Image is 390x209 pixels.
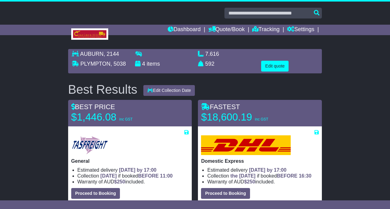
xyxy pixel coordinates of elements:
[80,51,104,57] span: AUBURN
[71,158,189,164] p: General
[80,61,110,67] span: PLYMPTON
[287,25,314,35] a: Settings
[168,25,201,35] a: Dashboard
[201,103,240,111] span: FASTEST
[208,25,245,35] a: Quote/Book
[160,173,173,178] span: 11:00
[230,173,255,178] span: the [DATE]
[201,135,290,155] img: DHL: Domestic Express
[201,111,278,123] p: $18,600.19
[147,61,160,67] span: items
[261,61,289,72] button: Edit quote
[207,173,319,179] li: Collection
[119,167,157,173] span: [DATE] by 17:00
[119,117,133,121] span: inc GST
[71,188,120,199] button: Proceed to Booking
[244,179,255,184] span: $
[65,83,141,96] div: Best Results
[205,61,215,67] span: 592
[71,111,148,123] p: $1,446.08
[77,179,189,185] li: Warranty of AUD included.
[255,117,268,121] span: inc GST
[207,179,319,185] li: Warranty of AUD included.
[71,103,115,111] span: BEST PRICE
[101,173,173,178] span: if booked
[247,179,255,184] span: 250
[207,167,319,173] li: Estimated delivery
[277,173,298,178] span: BEFORE
[114,179,125,184] span: $
[101,173,117,178] span: [DATE]
[71,135,109,155] img: Tasfreight: General
[110,61,126,67] span: , 5038
[142,61,145,67] span: 4
[77,173,189,179] li: Collection
[77,167,189,173] li: Estimated delivery
[143,85,195,96] button: Edit Collection Date
[205,51,219,57] span: 7.616
[252,25,279,35] a: Tracking
[230,173,311,178] span: if booked
[201,158,319,164] p: Domestic Express
[138,173,159,178] span: BEFORE
[299,173,311,178] span: 16:30
[201,188,250,199] button: Proceed to Booking
[117,179,125,184] span: 250
[249,167,287,173] span: [DATE] by 17:00
[104,51,119,57] span: , 2144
